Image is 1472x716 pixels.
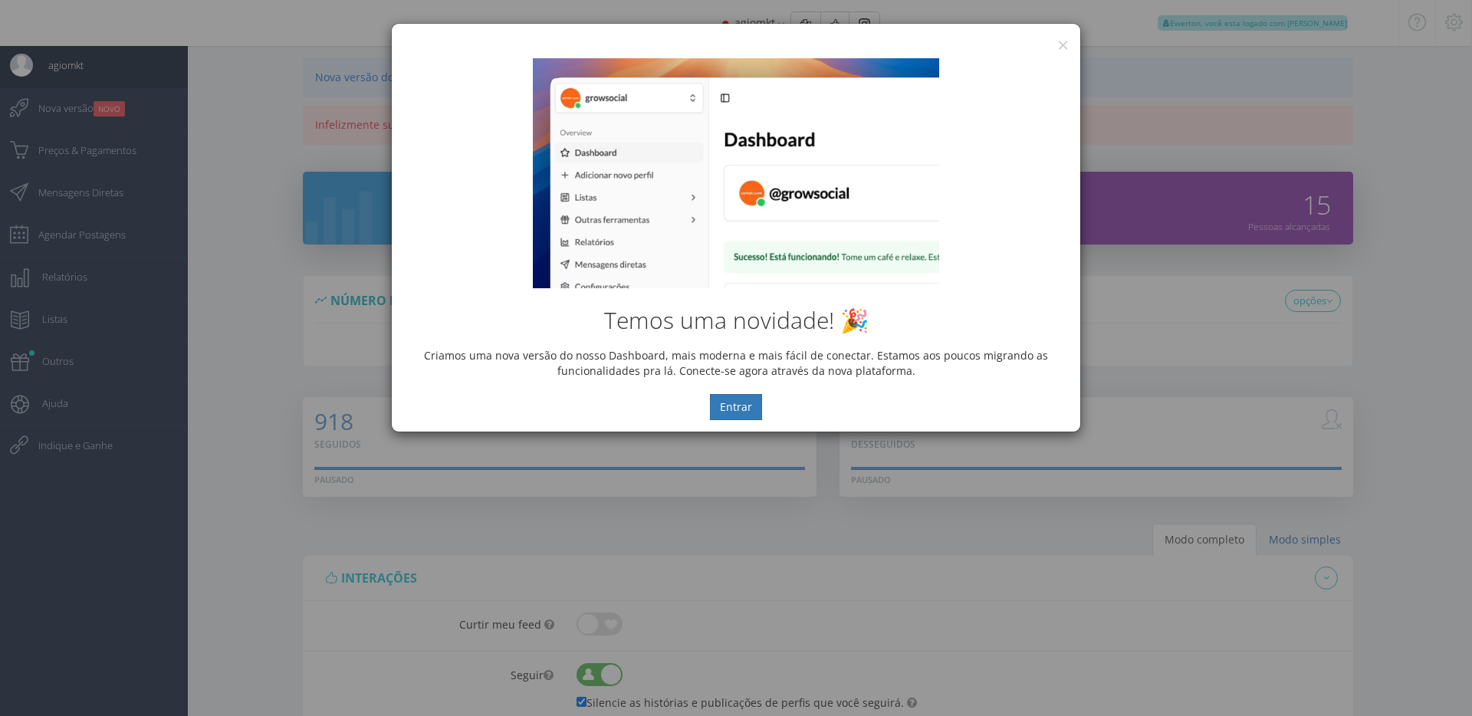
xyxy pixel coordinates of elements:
button: × [1057,34,1069,55]
img: New Dashboard [533,58,939,288]
p: Criamos uma nova versão do nosso Dashboard, mais moderna e mais fácil de conectar. Estamos aos po... [403,348,1069,379]
h2: Temos uma novidade! 🎉 [403,307,1069,333]
button: Entrar [710,394,762,420]
iframe: Abre um widget para que você possa encontrar mais informações [1353,670,1457,708]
